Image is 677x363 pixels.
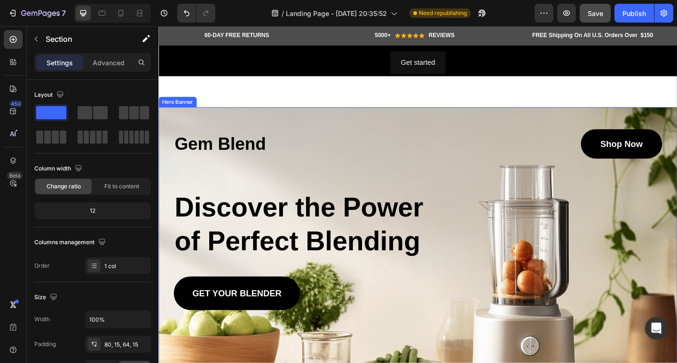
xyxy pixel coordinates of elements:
div: Publish [622,8,646,18]
span: Save [588,9,603,17]
div: Width [34,315,50,324]
button: 7 [4,4,70,23]
div: Columns management [34,236,108,249]
div: Layout [34,89,66,101]
a: Shop Now [459,112,548,144]
iframe: Design area [158,26,677,363]
input: Auto [86,311,150,328]
span: Change ratio [47,182,81,191]
button: Save [580,4,611,23]
div: 80, 15, 64, 15 [104,340,149,349]
p: GET YOUR BLENDER [37,284,134,298]
h2: Discover the Power of Perfect Blending [16,178,307,253]
span: Landing Page - [DATE] 20:35:52 [286,8,387,18]
a: GET YOUR BLENDER [16,272,154,309]
button: Publish [614,4,654,23]
p: Shop Now [480,121,527,135]
p: Advanced [93,58,125,68]
p: REVIEWS [294,7,322,15]
p: Settings [47,58,73,68]
button: Get started [252,28,312,53]
div: Padding [34,340,56,348]
div: Undo/Redo [177,4,215,23]
p: 60-DAY FREE RETURNS [50,7,120,15]
div: 450 [9,100,23,108]
h1: Gem Blend [16,113,280,143]
div: 12 [36,204,149,217]
span: Need republishing [419,9,467,17]
div: Get started [263,33,300,47]
p: FREE Shipping On All U.S. Orders Over $150 [406,7,538,15]
div: Hero Banner [2,78,39,87]
p: 7 [62,8,66,19]
p: Section [46,33,123,45]
span: Fit to content [104,182,139,191]
div: Beta [7,172,23,179]
p: 5000+ [235,7,252,15]
span: / [282,8,284,18]
div: Open Intercom Messenger [645,317,668,340]
div: 1 col [104,262,149,270]
div: Size [34,291,59,304]
div: Column width [34,162,84,175]
div: Order [34,262,50,270]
